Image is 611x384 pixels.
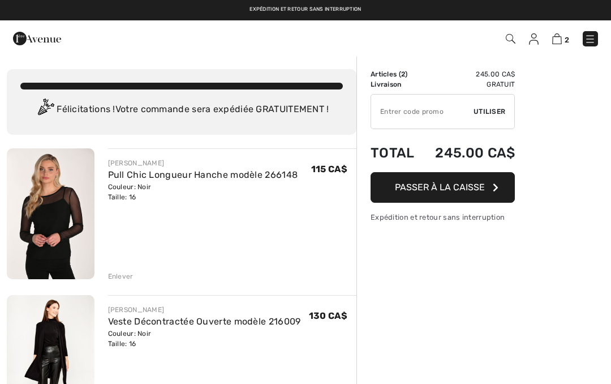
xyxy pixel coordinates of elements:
div: [PERSON_NAME] [108,158,298,168]
span: 2 [565,36,569,44]
img: Recherche [506,34,515,44]
button: Passer à la caisse [371,172,515,203]
img: Mes infos [529,33,539,45]
a: Pull Chic Longueur Hanche modèle 266148 [108,169,298,180]
span: 2 [401,70,405,78]
img: Menu [584,33,596,45]
td: 245.00 CA$ [422,69,515,79]
div: Enlever [108,271,134,281]
img: Pull Chic Longueur Hanche modèle 266148 [7,148,94,279]
div: Couleur: Noir Taille: 16 [108,328,301,349]
div: Félicitations ! Votre commande sera expédiée GRATUITEMENT ! [20,99,343,121]
span: Passer à la caisse [395,182,485,193]
a: Veste Décontractée Ouverte modèle 216009 [108,316,301,327]
span: 115 CA$ [311,164,347,174]
div: Expédition et retour sans interruption [371,212,515,223]
a: 2 [552,32,569,45]
a: 1ère Avenue [13,32,61,43]
img: 1ère Avenue [13,27,61,50]
td: Gratuit [422,79,515,89]
input: Code promo [371,95,474,129]
td: Articles ( ) [371,69,422,79]
span: Utiliser [474,106,505,117]
div: Couleur: Noir Taille: 16 [108,182,298,202]
td: Total [371,134,422,172]
td: 245.00 CA$ [422,134,515,172]
td: Livraison [371,79,422,89]
span: 130 CA$ [309,310,347,321]
img: Panier d'achat [552,33,562,44]
div: [PERSON_NAME] [108,305,301,315]
img: Congratulation2.svg [34,99,57,121]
